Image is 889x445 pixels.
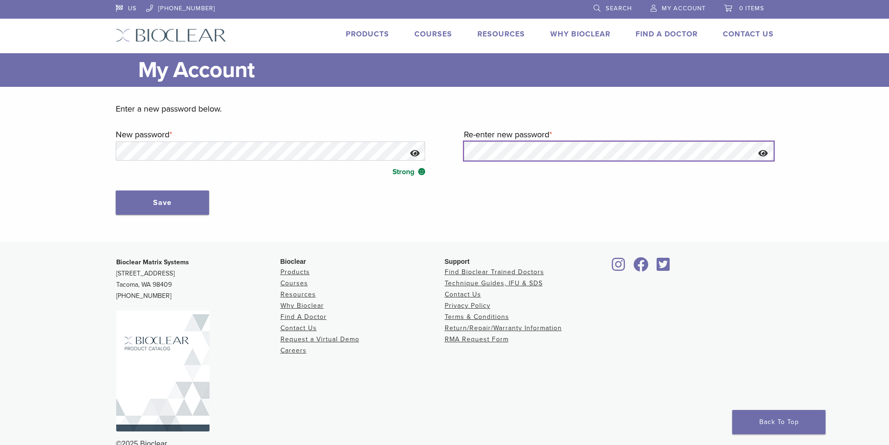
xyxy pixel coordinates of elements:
[280,290,316,298] a: Resources
[116,258,189,266] strong: Bioclear Matrix Systems
[414,29,452,39] a: Courses
[280,346,307,354] a: Careers
[654,263,673,272] a: Bioclear
[280,302,324,310] a: Why Bioclear
[445,335,509,343] a: RMA Request Form
[346,29,389,39] a: Products
[280,258,306,265] span: Bioclear
[636,29,698,39] a: Find A Doctor
[445,290,481,298] a: Contact Us
[116,28,226,42] img: Bioclear
[477,29,525,39] a: Resources
[405,141,425,165] button: Show password
[280,324,317,332] a: Contact Us
[445,302,490,310] a: Privacy Policy
[753,141,773,165] button: Show password
[606,5,632,12] span: Search
[723,29,774,39] a: Contact Us
[445,258,470,265] span: Support
[609,263,629,272] a: Bioclear
[445,324,562,332] a: Return/Repair/Warranty Information
[280,313,327,321] a: Find A Doctor
[630,263,652,272] a: Bioclear
[280,268,310,276] a: Products
[116,191,209,215] button: Save
[732,410,826,434] a: Back To Top
[445,313,509,321] a: Terms & Conditions
[445,268,544,276] a: Find Bioclear Trained Doctors
[464,127,774,141] label: Re-enter new password
[116,311,210,431] img: Bioclear
[280,335,359,343] a: Request a Virtual Demo
[138,53,774,87] h1: My Account
[445,279,543,287] a: Technique Guides, IFU & SDS
[550,29,610,39] a: Why Bioclear
[662,5,706,12] span: My Account
[739,5,764,12] span: 0 items
[116,161,426,183] div: Strong
[280,279,308,287] a: Courses
[116,127,426,141] label: New password
[116,257,280,302] p: [STREET_ADDRESS] Tacoma, WA 98409 [PHONE_NUMBER]
[116,102,774,116] p: Enter a new password below.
